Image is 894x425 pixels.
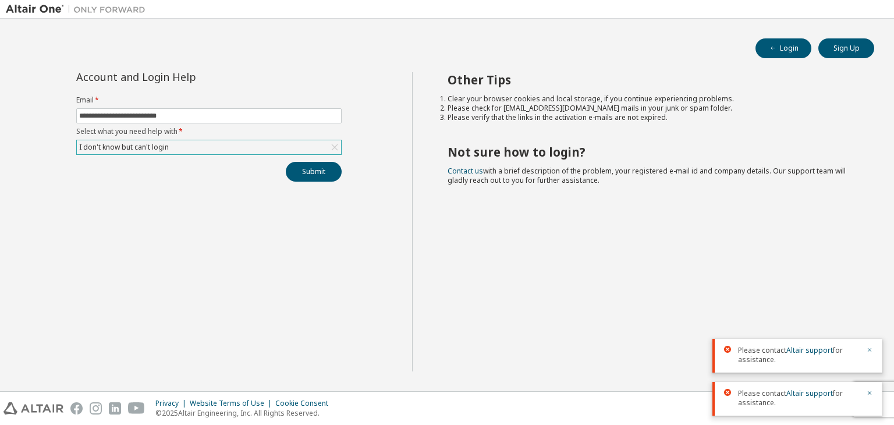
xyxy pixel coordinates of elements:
div: Privacy [155,399,190,408]
img: Altair One [6,3,151,15]
li: Please check for [EMAIL_ADDRESS][DOMAIN_NAME] mails in your junk or spam folder. [448,104,854,113]
img: linkedin.svg [109,402,121,415]
a: Altair support [786,345,833,355]
span: with a brief description of the problem, your registered e-mail id and company details. Our suppo... [448,166,846,185]
img: youtube.svg [128,402,145,415]
h2: Other Tips [448,72,854,87]
span: Please contact for assistance. [738,389,859,408]
a: Altair support [786,388,833,398]
div: Cookie Consent [275,399,335,408]
button: Login [755,38,811,58]
img: altair_logo.svg [3,402,63,415]
img: facebook.svg [70,402,83,415]
img: instagram.svg [90,402,102,415]
li: Clear your browser cookies and local storage, if you continue experiencing problems. [448,94,854,104]
li: Please verify that the links in the activation e-mails are not expired. [448,113,854,122]
label: Email [76,95,342,105]
a: Contact us [448,166,483,176]
label: Select what you need help with [76,127,342,136]
div: I don't know but can't login [77,140,341,154]
p: © 2025 Altair Engineering, Inc. All Rights Reserved. [155,408,335,418]
div: Website Terms of Use [190,399,275,408]
div: Account and Login Help [76,72,289,82]
h2: Not sure how to login? [448,144,854,160]
button: Submit [286,162,342,182]
button: Sign Up [818,38,874,58]
span: Please contact for assistance. [738,346,859,364]
div: I don't know but can't login [77,141,171,154]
